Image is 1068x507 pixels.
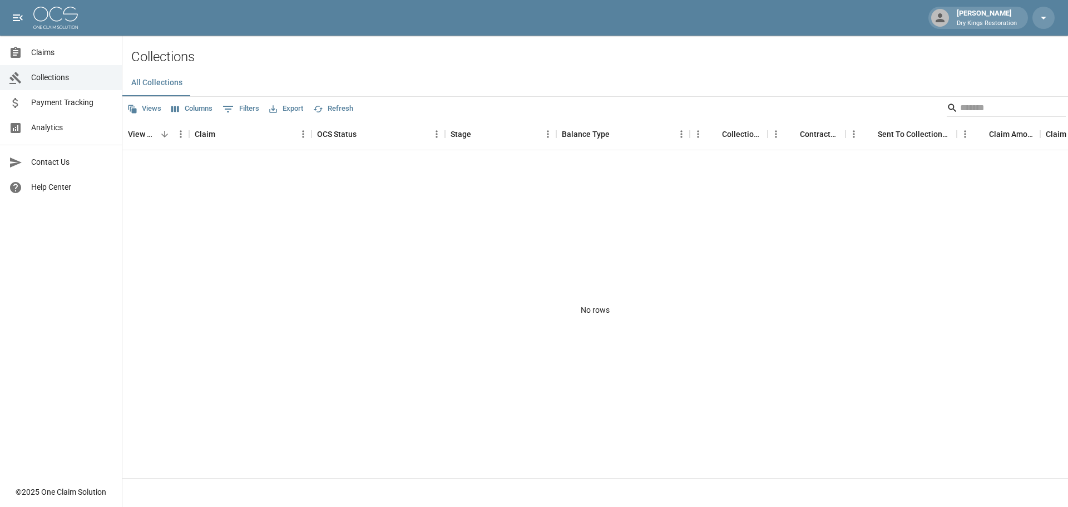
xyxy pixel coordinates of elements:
[947,99,1066,119] div: Search
[157,126,172,142] button: Sort
[31,156,113,168] span: Contact Us
[310,100,356,117] button: Refresh
[189,119,311,150] div: Claim
[16,486,106,498] div: © 2025 One Claim Solution
[562,119,610,150] div: Balance Type
[690,119,768,150] div: Collections Fee
[428,126,445,142] button: Menu
[31,47,113,58] span: Claims
[722,119,762,150] div: Collections Fee
[195,119,215,150] div: Claim
[800,119,840,150] div: Contractor Amount
[957,119,1040,150] div: Claim Amount
[989,119,1035,150] div: Claim Amount
[122,70,191,96] button: All Collections
[845,126,862,142] button: Menu
[556,119,690,150] div: Balance Type
[451,119,471,150] div: Stage
[266,100,306,117] button: Export
[31,97,113,109] span: Payment Tracking
[131,49,1068,65] h2: Collections
[317,119,357,150] div: OCS Status
[540,126,556,142] button: Menu
[31,181,113,193] span: Help Center
[31,122,113,134] span: Analytics
[768,119,845,150] div: Contractor Amount
[357,126,372,142] button: Sort
[33,7,78,29] img: ocs-logo-white-transparent.png
[768,126,784,142] button: Menu
[122,119,189,150] div: View Collection
[957,126,973,142] button: Menu
[311,119,445,150] div: OCS Status
[169,100,215,117] button: Select columns
[215,126,231,142] button: Sort
[31,72,113,83] span: Collections
[973,126,989,142] button: Sort
[125,100,164,117] button: Views
[610,126,625,142] button: Sort
[122,70,1068,96] div: dynamic tabs
[706,126,722,142] button: Sort
[471,126,487,142] button: Sort
[445,119,556,150] div: Stage
[295,126,311,142] button: Menu
[128,119,157,150] div: View Collection
[7,7,29,29] button: open drawer
[220,100,262,118] button: Show filters
[862,126,878,142] button: Sort
[845,119,957,150] div: Sent To Collections Date
[957,19,1017,28] p: Dry Kings Restoration
[952,8,1021,28] div: [PERSON_NAME]
[878,119,951,150] div: Sent To Collections Date
[122,150,1068,470] div: No rows
[784,126,800,142] button: Sort
[172,126,189,142] button: Menu
[690,126,706,142] button: Menu
[673,126,690,142] button: Menu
